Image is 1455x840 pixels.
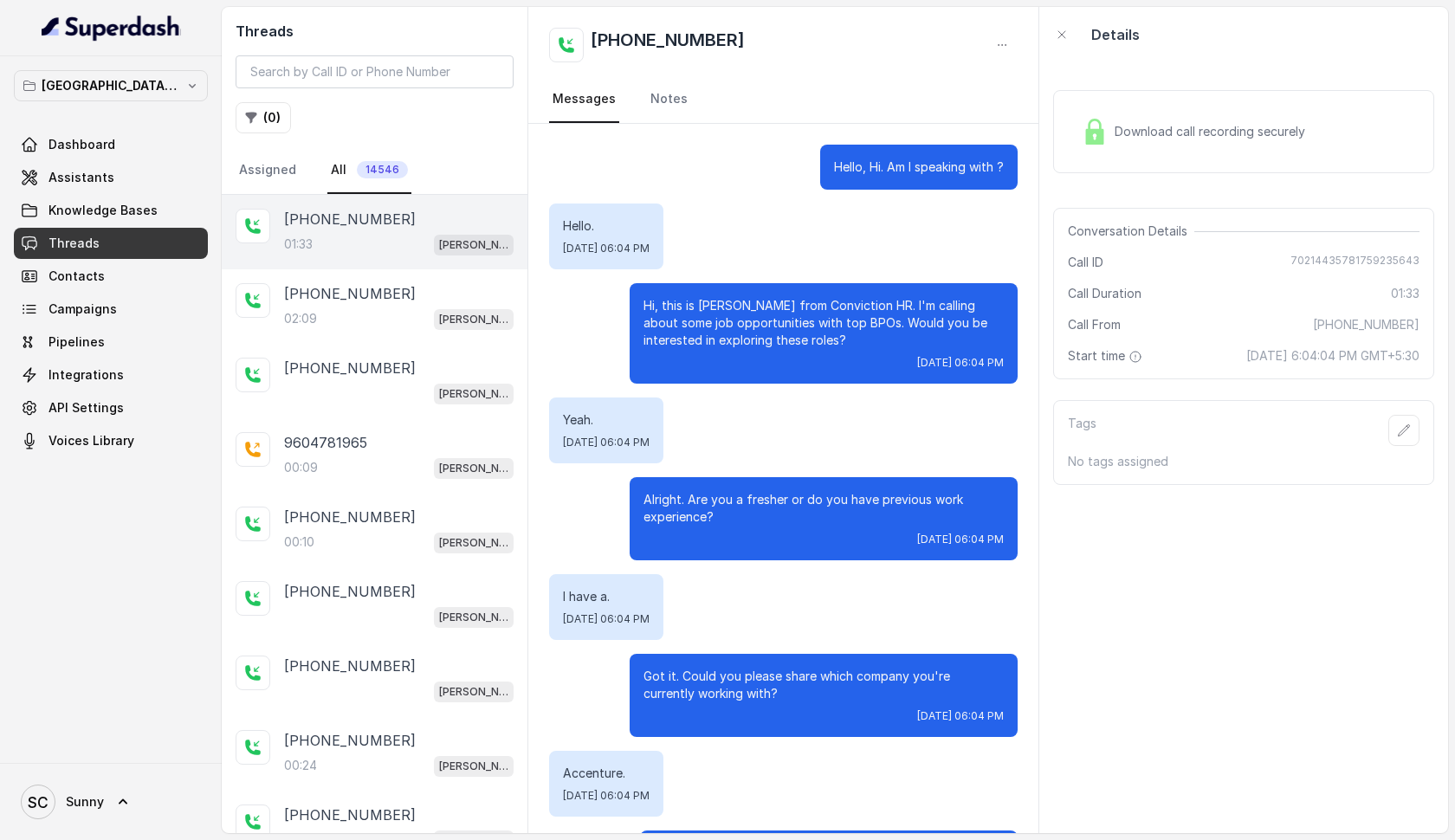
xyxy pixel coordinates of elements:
[48,432,134,449] span: Voices Library
[1115,123,1312,140] span: Download call recording securely
[14,392,208,423] a: API Settings
[549,76,1018,123] nav: Tabs
[327,147,411,194] a: All14546
[1068,453,1419,470] p: No tags assigned
[236,147,514,194] nav: Tabs
[284,432,367,453] p: 9604781965
[1290,254,1419,271] span: 70214435781759235643
[42,75,180,96] p: [GEOGRAPHIC_DATA] - [GEOGRAPHIC_DATA] - [GEOGRAPHIC_DATA]
[14,70,208,101] button: [GEOGRAPHIC_DATA] - [GEOGRAPHIC_DATA] - [GEOGRAPHIC_DATA]
[563,789,650,803] span: [DATE] 06:04 PM
[284,236,313,253] p: 01:33
[48,399,124,417] span: API Settings
[48,333,105,351] span: Pipelines
[917,533,1004,546] span: [DATE] 06:04 PM
[1068,415,1096,446] p: Tags
[14,778,208,826] a: Sunny
[14,359,208,391] a: Integrations
[563,588,650,605] p: I have a.
[48,300,117,318] span: Campaigns
[284,310,317,327] p: 02:09
[14,294,208,325] a: Campaigns
[284,730,416,751] p: [PHONE_NUMBER]
[14,425,208,456] a: Voices Library
[1068,347,1146,365] span: Start time
[1082,119,1108,145] img: Lock Icon
[563,217,650,235] p: Hello.
[14,228,208,259] a: Threads
[284,507,416,527] p: [PHONE_NUMBER]
[284,459,318,476] p: 00:09
[357,161,408,178] span: 14546
[1068,223,1194,240] span: Conversation Details
[284,581,416,602] p: [PHONE_NUMBER]
[14,261,208,292] a: Contacts
[28,793,48,811] text: SC
[1091,24,1140,45] p: Details
[284,358,416,378] p: [PHONE_NUMBER]
[42,14,181,42] img: light.svg
[647,76,691,123] a: Notes
[284,283,416,304] p: [PHONE_NUMBER]
[284,656,416,676] p: [PHONE_NUMBER]
[563,411,650,429] p: Yeah.
[834,158,1004,176] p: Hello, Hi. Am I speaking with ?
[1313,316,1419,333] span: [PHONE_NUMBER]
[1391,285,1419,302] span: 01:33
[284,804,416,825] p: [PHONE_NUMBER]
[439,385,508,403] p: [PERSON_NAME] Mumbai Conviction HR Outbound Assistant
[236,21,514,42] h2: Threads
[439,758,508,775] p: [PERSON_NAME] Mumbai Conviction HR Outbound Assistant
[236,147,300,194] a: Assigned
[1068,316,1121,333] span: Call From
[236,102,291,133] button: (0)
[14,195,208,226] a: Knowledge Bases
[236,55,514,88] input: Search by Call ID or Phone Number
[439,534,508,552] p: [PERSON_NAME] Mumbai Conviction HR Outbound Assistant
[14,326,208,358] a: Pipelines
[284,533,314,551] p: 00:10
[284,757,317,774] p: 00:24
[643,297,1004,349] p: Hi, this is [PERSON_NAME] from Conviction HR. I'm calling about some job opportunities with top B...
[563,436,650,449] span: [DATE] 06:04 PM
[1068,254,1103,271] span: Call ID
[549,76,619,123] a: Messages
[1068,285,1141,302] span: Call Duration
[563,242,650,255] span: [DATE] 06:04 PM
[439,236,508,254] p: [PERSON_NAME] Mumbai Conviction HR Outbound Assistant
[643,491,1004,526] p: Alright. Are you a fresher or do you have previous work experience?
[1246,347,1419,365] span: [DATE] 6:04:04 PM GMT+5:30
[48,268,105,285] span: Contacts
[48,202,158,219] span: Knowledge Bases
[439,609,508,626] p: [PERSON_NAME] Mumbai Conviction HR Outbound Assistant
[917,356,1004,370] span: [DATE] 06:04 PM
[439,311,508,328] p: [PERSON_NAME] Mumbai Conviction HR Outbound Assistant
[48,136,115,153] span: Dashboard
[591,28,745,62] h2: [PHONE_NUMBER]
[284,209,416,229] p: [PHONE_NUMBER]
[643,668,1004,702] p: Got it. Could you please share which company you're currently working with?
[48,169,114,186] span: Assistants
[48,235,100,252] span: Threads
[563,765,650,782] p: Accenture.
[439,460,508,477] p: [PERSON_NAME] Mumbai Conviction HR Outbound Assistant
[14,162,208,193] a: Assistants
[563,612,650,626] span: [DATE] 06:04 PM
[48,366,124,384] span: Integrations
[14,129,208,160] a: Dashboard
[439,683,508,701] p: [PERSON_NAME] Mumbai Conviction HR Outbound Assistant
[917,709,1004,723] span: [DATE] 06:04 PM
[66,793,104,811] span: Sunny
